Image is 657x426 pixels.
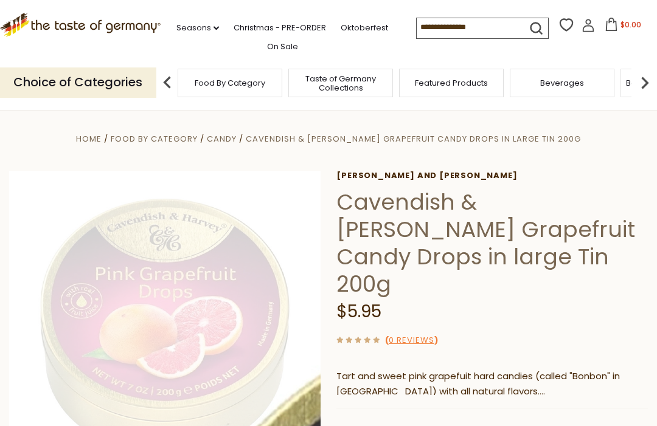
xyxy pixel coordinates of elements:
a: Taste of Germany Collections [292,74,389,92]
a: Cavendish & [PERSON_NAME] Grapefruit Candy Drops in large Tin 200g [246,133,581,145]
h1: Cavendish & [PERSON_NAME] Grapefruit Candy Drops in large Tin 200g [336,188,648,298]
a: Home [76,133,102,145]
span: $0.00 [620,19,641,30]
p: Tart and sweet pink grapefuit hard candies (called "Bonbon" in [GEOGRAPHIC_DATA]) with all natura... [336,369,648,399]
a: Christmas - PRE-ORDER [234,21,326,35]
a: On Sale [267,40,298,53]
a: Food By Category [111,133,198,145]
img: next arrow [633,70,657,95]
a: [PERSON_NAME] and [PERSON_NAME] [336,171,648,180]
a: Beverages [540,78,584,88]
a: Seasons [176,21,219,35]
a: Food By Category [195,78,265,88]
a: 0 Reviews [389,334,434,347]
span: ( ) [385,334,438,346]
button: $0.00 [597,18,649,36]
span: $5.95 [336,300,381,323]
a: Featured Products [415,78,488,88]
a: Oktoberfest [341,21,388,35]
a: Candy [207,133,237,145]
img: previous arrow [155,70,179,95]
